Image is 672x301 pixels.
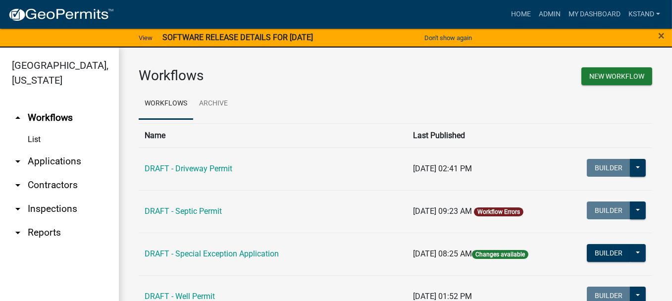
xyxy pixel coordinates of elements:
[193,88,234,120] a: Archive
[139,67,388,84] h3: Workflows
[12,227,24,239] i: arrow_drop_down
[145,206,222,216] a: DRAFT - Septic Permit
[477,208,520,215] a: Workflow Errors
[587,159,630,177] button: Builder
[413,164,472,173] span: [DATE] 02:41 PM
[420,30,476,46] button: Don't show again
[407,123,580,148] th: Last Published
[472,250,528,259] span: Changes available
[139,123,407,148] th: Name
[12,203,24,215] i: arrow_drop_down
[135,30,156,46] a: View
[658,30,665,42] button: Close
[658,29,665,43] span: ×
[12,155,24,167] i: arrow_drop_down
[145,292,215,301] a: DRAFT - Well Permit
[587,201,630,219] button: Builder
[413,206,472,216] span: [DATE] 09:23 AM
[145,164,232,173] a: DRAFT - Driveway Permit
[581,67,652,85] button: New Workflow
[535,5,565,24] a: Admin
[413,292,472,301] span: [DATE] 01:52 PM
[587,244,630,262] button: Builder
[162,33,313,42] strong: SOFTWARE RELEASE DETAILS FOR [DATE]
[145,249,279,258] a: DRAFT - Special Exception Application
[565,5,624,24] a: My Dashboard
[139,88,193,120] a: Workflows
[12,179,24,191] i: arrow_drop_down
[507,5,535,24] a: Home
[413,249,472,258] span: [DATE] 08:25 AM
[624,5,664,24] a: kstand
[12,112,24,124] i: arrow_drop_up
